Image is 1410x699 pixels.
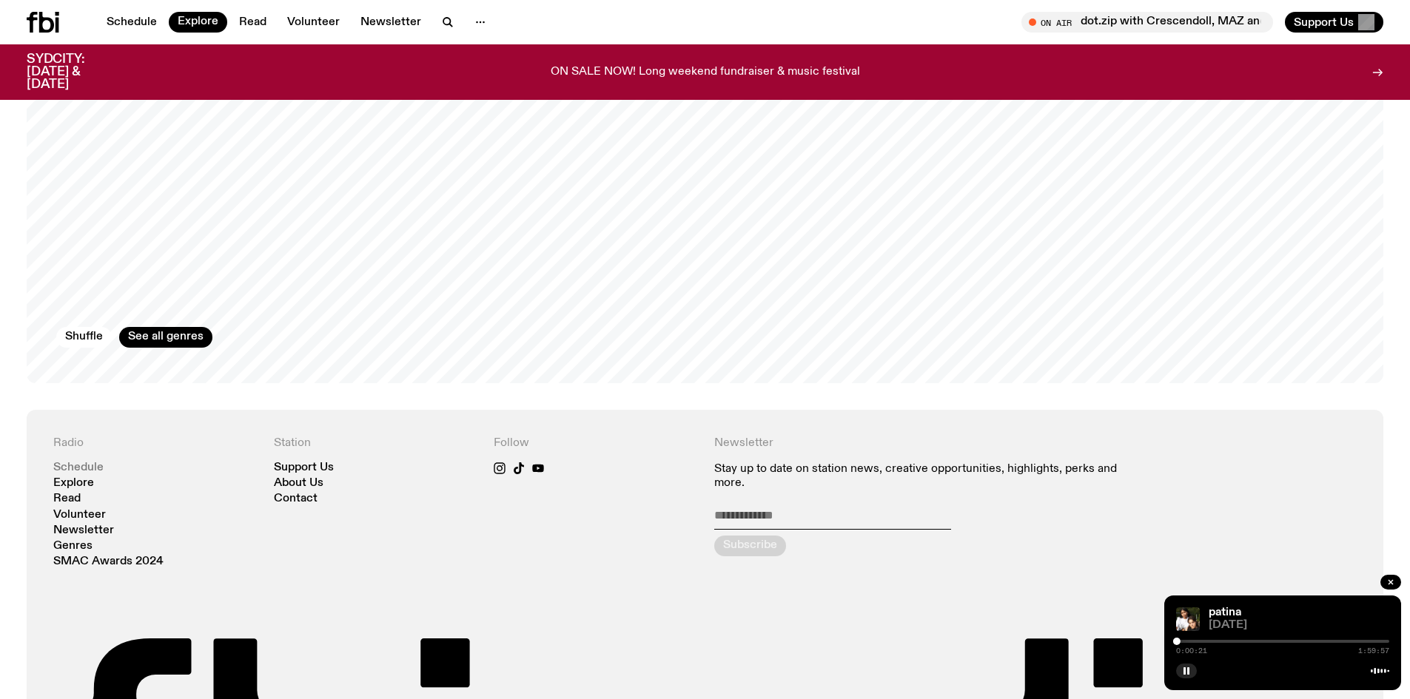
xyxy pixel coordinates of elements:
[1358,647,1389,655] span: 1:59:57
[1209,620,1389,631] span: [DATE]
[1294,16,1354,29] span: Support Us
[53,493,81,504] a: Read
[53,462,104,473] a: Schedule
[714,462,1137,490] p: Stay up to date on station news, creative opportunities, highlights, perks and more.
[714,436,1137,450] h4: Newsletter
[274,493,318,504] a: Contact
[1209,607,1241,618] a: patina
[98,12,166,33] a: Schedule
[53,436,256,450] h4: Radio
[53,525,114,536] a: Newsletter
[274,436,477,450] h4: Station
[714,536,786,556] button: Subscribe
[53,510,106,521] a: Volunteer
[27,53,121,91] h3: SYDCITY: [DATE] & [DATE]
[274,478,323,489] a: About Us
[56,327,112,348] button: Shuffle
[169,12,227,33] a: Explore
[53,478,94,489] a: Explore
[1285,12,1383,33] button: Support Us
[352,12,430,33] a: Newsletter
[494,436,696,450] h4: Follow
[53,541,93,552] a: Genres
[278,12,349,33] a: Volunteer
[230,12,275,33] a: Read
[119,327,212,348] a: See all genres
[551,66,860,79] p: ON SALE NOW! Long weekend fundraiser & music festival
[53,556,164,567] a: SMAC Awards 2024
[274,462,334,473] a: Support Us
[1021,12,1273,33] button: On Airdot.zip with Crescendoll, MAZ and 3URIE
[1176,647,1207,655] span: 0:00:21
